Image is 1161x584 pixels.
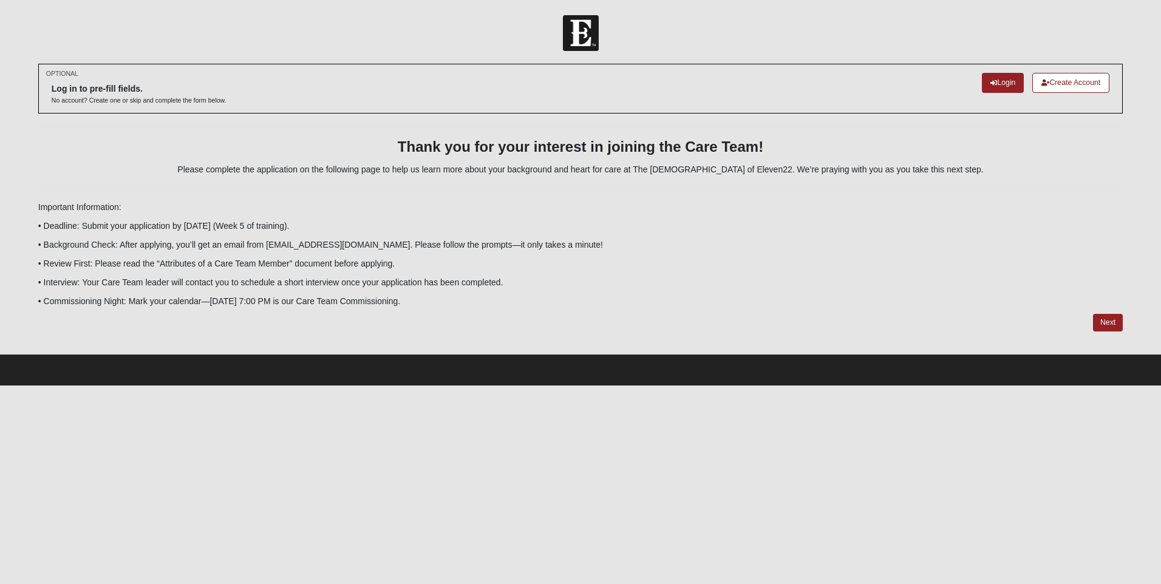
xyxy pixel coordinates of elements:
[52,84,226,94] h6: Log in to pre-fill fields.
[46,69,78,78] small: OPTIONAL
[38,295,1123,308] p: • Commissioning Night: Mark your calendar—[DATE] 7:00 PM is our Care Team Commissioning.
[1032,73,1109,93] a: Create Account
[38,239,1123,251] p: • Background Check: After applying, you’ll get an email from [EMAIL_ADDRESS][DOMAIN_NAME]. Please...
[1093,314,1123,331] a: Next
[982,73,1024,93] a: Login
[38,163,1123,176] p: Please complete the application on the following page to help us learn more about your background...
[38,138,1123,156] h3: Thank you for your interest in joining the Care Team!
[38,202,121,212] span: Important Information:
[38,220,1123,233] p: • Deadline: Submit your application by [DATE] (Week 5 of training).
[38,257,1123,270] p: • Review First: Please read the “Attributes of a Care Team Member” document before applying.
[563,15,599,51] img: Church of Eleven22 Logo
[38,276,1123,289] p: • Interview: Your Care Team leader will contact you to schedule a short interview once your appli...
[52,96,226,105] p: No account? Create one or skip and complete the form below.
